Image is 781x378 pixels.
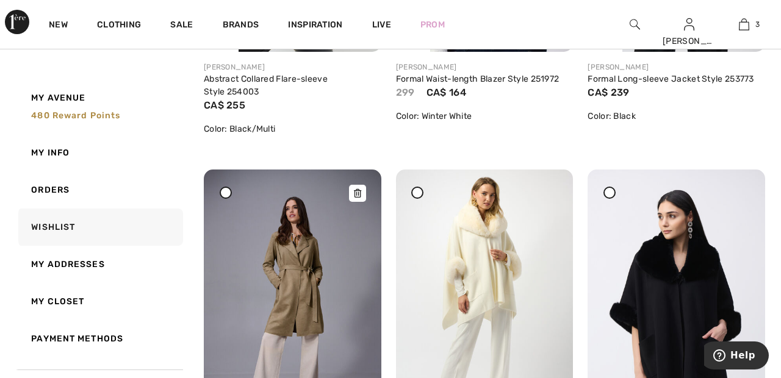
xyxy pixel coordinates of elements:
span: CA$ 239 [588,87,629,98]
a: Clothing [97,20,141,32]
a: Brands [223,20,259,32]
a: My Addresses [16,246,183,283]
span: 299 [396,87,415,98]
div: Color: Winter White [396,110,574,123]
div: Color: Black/Multi [204,123,381,135]
a: Formal Waist-length Blazer Style 251972 [396,74,560,84]
a: Prom [420,18,445,31]
iframe: Opens a widget where you can find more information [704,341,769,372]
img: 1ère Avenue [5,10,29,34]
a: Formal Long-sleeve Jacket Style 253773 [588,74,754,84]
a: My Closet [16,283,183,320]
span: Inspiration [288,20,342,32]
div: [PERSON_NAME] [663,35,716,48]
a: Orders [16,171,183,209]
span: My Avenue [31,91,85,104]
a: 3 [717,17,771,32]
a: Abstract Collared Flare-sleeve Style 254003 [204,74,328,97]
span: CA$ 255 [204,99,245,111]
div: [PERSON_NAME] [588,62,765,73]
img: My Info [684,17,694,32]
a: Payment Methods [16,320,183,357]
img: search the website [630,17,640,32]
a: My Info [16,134,183,171]
span: CA$ 164 [426,87,466,98]
a: Live [372,18,391,31]
div: [PERSON_NAME] [396,62,574,73]
a: Wishlist [16,209,183,246]
a: Sign In [684,18,694,30]
div: Color: Black [588,110,765,123]
div: [PERSON_NAME] [204,62,381,73]
img: My Bag [739,17,749,32]
span: 3 [755,19,760,30]
a: Sale [170,20,193,32]
span: 480 Reward points [31,110,120,121]
a: New [49,20,68,32]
